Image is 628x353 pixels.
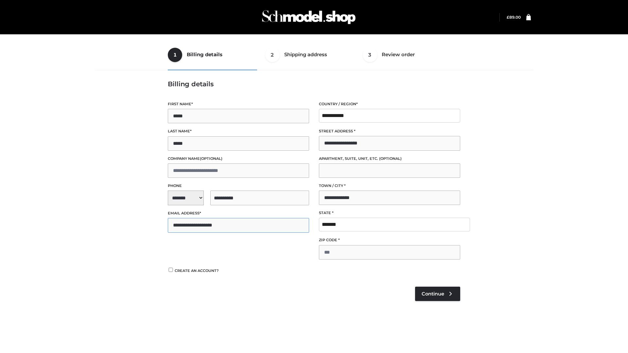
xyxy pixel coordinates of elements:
img: Schmodel Admin 964 [260,4,358,30]
label: State [319,210,460,216]
span: (optional) [379,156,402,161]
span: Continue [422,291,444,297]
label: Country / Region [319,101,460,107]
a: £89.00 [507,15,521,20]
label: Street address [319,128,460,134]
input: Create an account? [168,268,174,272]
label: First name [168,101,309,107]
label: Apartment, suite, unit, etc. [319,156,460,162]
a: Continue [415,287,460,301]
label: ZIP Code [319,237,460,243]
label: Company name [168,156,309,162]
label: Email address [168,210,309,216]
label: Last name [168,128,309,134]
h3: Billing details [168,80,460,88]
span: £ [507,15,509,20]
label: Phone [168,183,309,189]
bdi: 89.00 [507,15,521,20]
span: Create an account? [175,268,219,273]
span: (optional) [200,156,222,161]
label: Town / City [319,183,460,189]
